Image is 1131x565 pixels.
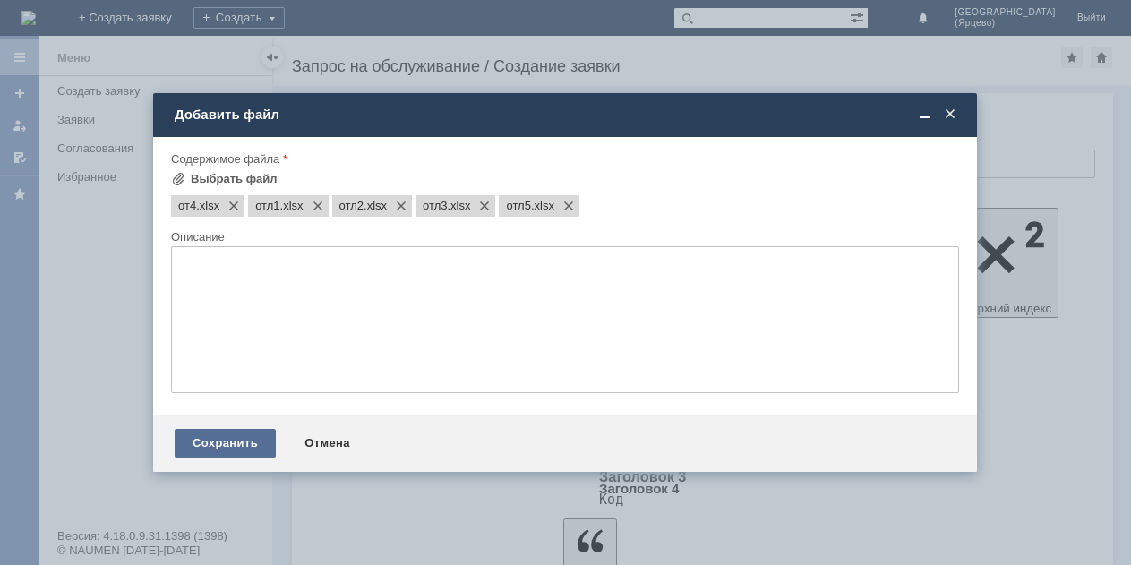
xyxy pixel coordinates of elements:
[280,199,304,213] span: отл1.xlsx
[339,199,364,213] span: отл2.xlsx
[175,107,959,123] div: Добавить файл
[506,199,530,213] span: отл5.xlsx
[916,107,934,123] span: Свернуть (Ctrl + M)
[531,199,554,213] span: отл5.xlsx
[364,199,387,213] span: отл2.xlsx
[447,199,470,213] span: отл3.xlsx
[941,107,959,123] span: Закрыть
[191,172,278,186] div: Выбрать файл
[255,199,279,213] span: отл1.xlsx
[178,199,196,213] span: от4.xlsx
[171,231,955,243] div: Описание
[171,153,955,165] div: Содержимое файла
[423,199,447,213] span: отл3.xlsx
[196,199,219,213] span: от4.xlsx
